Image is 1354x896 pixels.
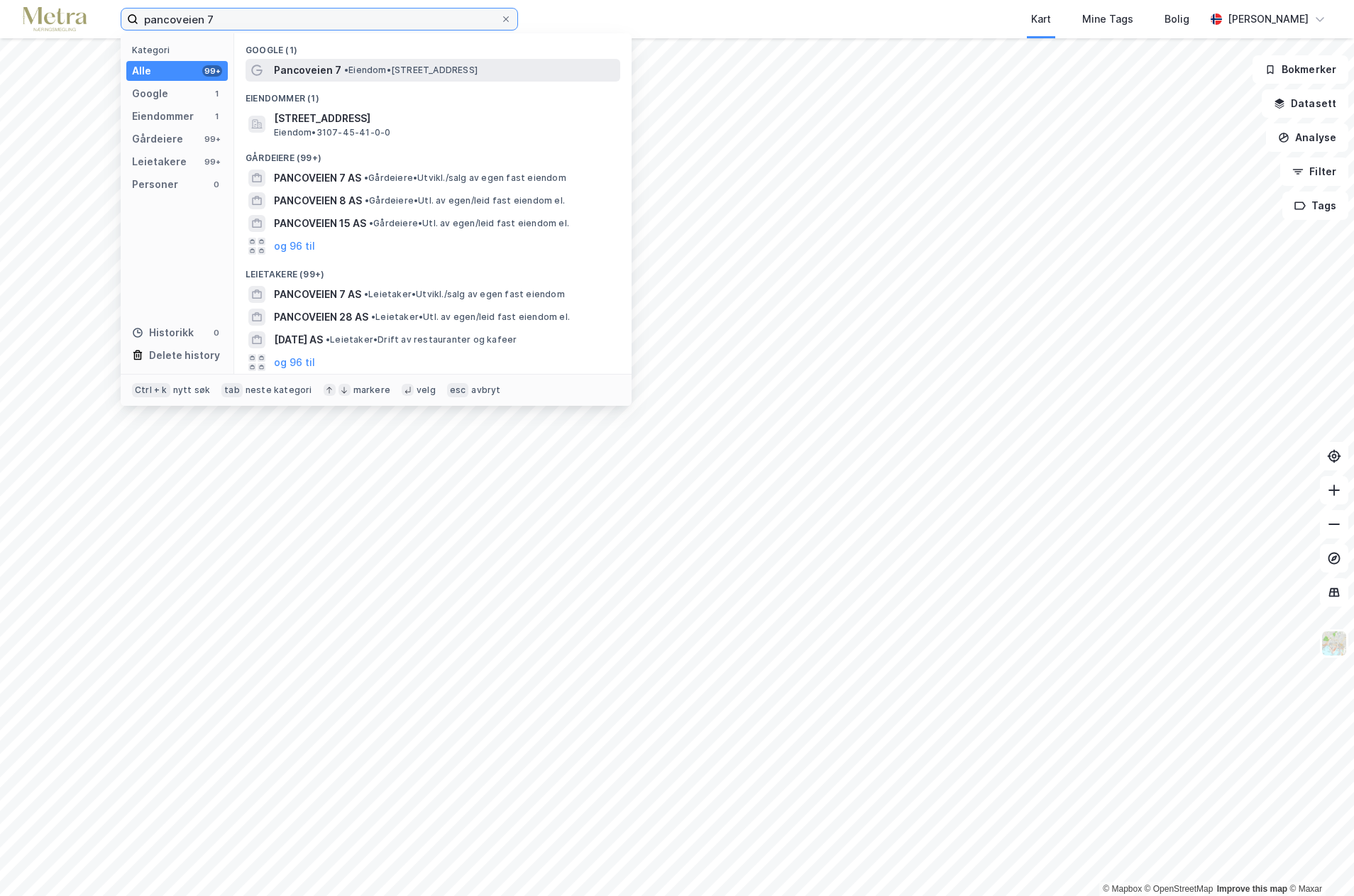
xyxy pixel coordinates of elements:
[1253,55,1348,84] button: Bokmerker
[274,215,366,232] span: PANCOVEIEN 15 AS
[353,385,390,396] div: markere
[234,141,632,167] div: Gårdeiere (99+)
[1262,89,1348,118] button: Datasett
[211,179,222,190] div: 0
[447,383,469,397] div: esc
[274,286,361,303] span: PANCOVEIEN 7 AS
[1103,884,1142,894] a: Mapbox
[132,176,178,193] div: Personer
[364,289,368,299] span: •
[417,385,436,396] div: velg
[173,385,211,396] div: nytt søk
[132,383,170,397] div: Ctrl + k
[1228,11,1309,28] div: [PERSON_NAME]
[132,153,187,170] div: Leietakere
[274,110,615,127] span: [STREET_ADDRESS]
[371,311,570,323] span: Leietaker • Utl. av egen/leid fast eiendom el.
[326,334,517,345] span: Leietaker • Drift av restauranter og kafeer
[202,65,222,77] div: 99+
[234,33,632,59] div: Google (1)
[344,65,478,76] span: Eiendom • [STREET_ADDRESS]
[1282,192,1348,220] button: Tags
[365,195,565,206] span: Gårdeiere • Utl. av egen/leid fast eiendom el.
[1283,828,1354,896] div: Kontrollprogram for chat
[1082,11,1133,28] div: Mine Tags
[211,111,222,122] div: 1
[471,385,500,396] div: avbryt
[132,85,168,102] div: Google
[274,127,390,138] span: Eiendom • 3107-45-41-0-0
[234,258,632,283] div: Leietakere (99+)
[132,45,228,55] div: Kategori
[132,62,151,79] div: Alle
[1031,11,1051,28] div: Kart
[149,347,220,364] div: Delete history
[1266,123,1348,152] button: Analyse
[364,289,565,300] span: Leietaker • Utvikl./salg av egen fast eiendom
[132,108,194,125] div: Eiendommer
[371,311,375,322] span: •
[23,7,87,32] img: metra-logo.256734c3b2bbffee19d4.png
[274,170,361,187] span: PANCOVEIEN 7 AS
[274,62,341,79] span: Pancoveien 7
[274,331,323,348] span: [DATE] AS
[132,324,194,341] div: Historikk
[246,385,312,396] div: neste kategori
[344,65,348,75] span: •
[1321,630,1348,657] img: Z
[1217,884,1287,894] a: Improve this map
[326,334,330,345] span: •
[369,218,569,229] span: Gårdeiere • Utl. av egen/leid fast eiendom el.
[234,82,632,107] div: Eiendommer (1)
[274,354,315,371] button: og 96 til
[365,195,369,206] span: •
[274,309,368,326] span: PANCOVEIEN 28 AS
[364,172,566,184] span: Gårdeiere • Utvikl./salg av egen fast eiendom
[274,192,362,209] span: PANCOVEIEN 8 AS
[1283,828,1354,896] iframe: Chat Widget
[211,327,222,338] div: 0
[138,9,500,30] input: Søk på adresse, matrikkel, gårdeiere, leietakere eller personer
[211,88,222,99] div: 1
[221,383,243,397] div: tab
[132,131,183,148] div: Gårdeiere
[202,133,222,145] div: 99+
[369,218,373,228] span: •
[1145,884,1213,894] a: OpenStreetMap
[1280,157,1348,186] button: Filter
[1165,11,1189,28] div: Bolig
[202,156,222,167] div: 99+
[364,172,368,183] span: •
[274,238,315,255] button: og 96 til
